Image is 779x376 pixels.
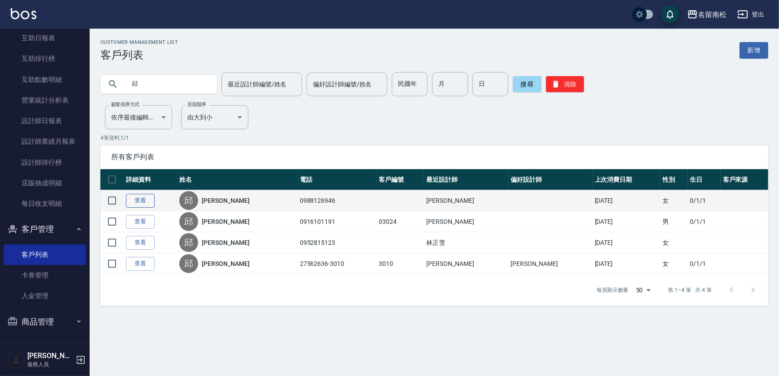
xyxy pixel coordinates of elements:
a: 互助排行榜 [4,48,86,69]
a: 卡券管理 [4,265,86,286]
td: [DATE] [593,253,660,274]
th: 客戶來源 [721,169,768,190]
td: 0988126946 [298,190,377,211]
td: 3010 [377,253,424,274]
td: 0/1/1 [688,253,721,274]
p: 第 1–4 筆 共 4 筆 [668,286,712,294]
td: 27562636-3010 [298,253,377,274]
td: 0952815123 [298,232,377,253]
th: 最近設計師 [424,169,508,190]
button: 清除 [546,76,584,92]
th: 生日 [688,169,721,190]
img: Person [7,351,25,369]
div: 由大到小 [181,105,248,129]
a: [PERSON_NAME] [202,259,249,268]
a: [PERSON_NAME] [202,238,249,247]
td: 0/1/1 [688,211,721,232]
a: 互助日報表 [4,28,86,48]
td: 女 [660,253,688,274]
a: 查看 [126,257,155,271]
th: 電話 [298,169,377,190]
td: 女 [660,232,688,253]
button: 客戶管理 [4,218,86,241]
h5: [PERSON_NAME] [27,351,73,360]
a: 查看 [126,215,155,229]
a: [PERSON_NAME] [202,196,249,205]
button: 搜尋 [513,76,541,92]
a: 設計師排行榜 [4,152,86,173]
input: 搜尋關鍵字 [126,72,210,96]
p: 4 筆資料, 1 / 1 [100,134,768,142]
td: [DATE] [593,232,660,253]
a: 查看 [126,194,155,208]
div: 邱 [179,233,198,252]
td: 0916101191 [298,211,377,232]
h2: Customer Management List [100,39,178,45]
button: 商品管理 [4,310,86,333]
th: 詳細資料 [124,169,177,190]
th: 上次消費日期 [593,169,660,190]
td: 男 [660,211,688,232]
button: 登出 [734,6,768,23]
th: 客戶編號 [377,169,424,190]
td: 女 [660,190,688,211]
a: 入金管理 [4,286,86,306]
th: 性別 [660,169,688,190]
h3: 客戶列表 [100,49,178,61]
div: 邱 [179,254,198,273]
th: 偏好設計師 [508,169,593,190]
a: 新增 [740,42,768,59]
a: [PERSON_NAME] [202,217,249,226]
td: 03024 [377,211,424,232]
a: 設計師日報表 [4,111,86,131]
p: 服務人員 [27,360,73,368]
a: 店販抽成明細 [4,173,86,193]
div: 名留南松 [698,9,727,20]
a: 設計師業績月報表 [4,131,86,152]
p: 每頁顯示數量 [597,286,629,294]
div: 依序最後編輯時間 [105,105,172,129]
td: [PERSON_NAME] [424,253,508,274]
button: save [661,5,679,23]
th: 姓名 [177,169,297,190]
a: 查看 [126,236,155,250]
img: Logo [11,8,36,19]
td: 0/1/1 [688,190,721,211]
a: 每日收支明細 [4,193,86,214]
label: 顧客排序方式 [111,101,139,108]
td: [DATE] [593,190,660,211]
td: [PERSON_NAME] [424,190,508,211]
div: 邱 [179,212,198,231]
span: 所有客戶列表 [111,153,757,162]
td: 林正雪 [424,232,508,253]
td: [PERSON_NAME] [424,211,508,232]
div: 50 [632,278,654,302]
a: 營業統計分析表 [4,90,86,111]
div: 邱 [179,191,198,210]
a: 客戶列表 [4,244,86,265]
a: 互助點數明細 [4,69,86,90]
label: 呈現順序 [187,101,206,108]
td: [DATE] [593,211,660,232]
button: 名留南松 [684,5,730,24]
td: [PERSON_NAME] [508,253,593,274]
